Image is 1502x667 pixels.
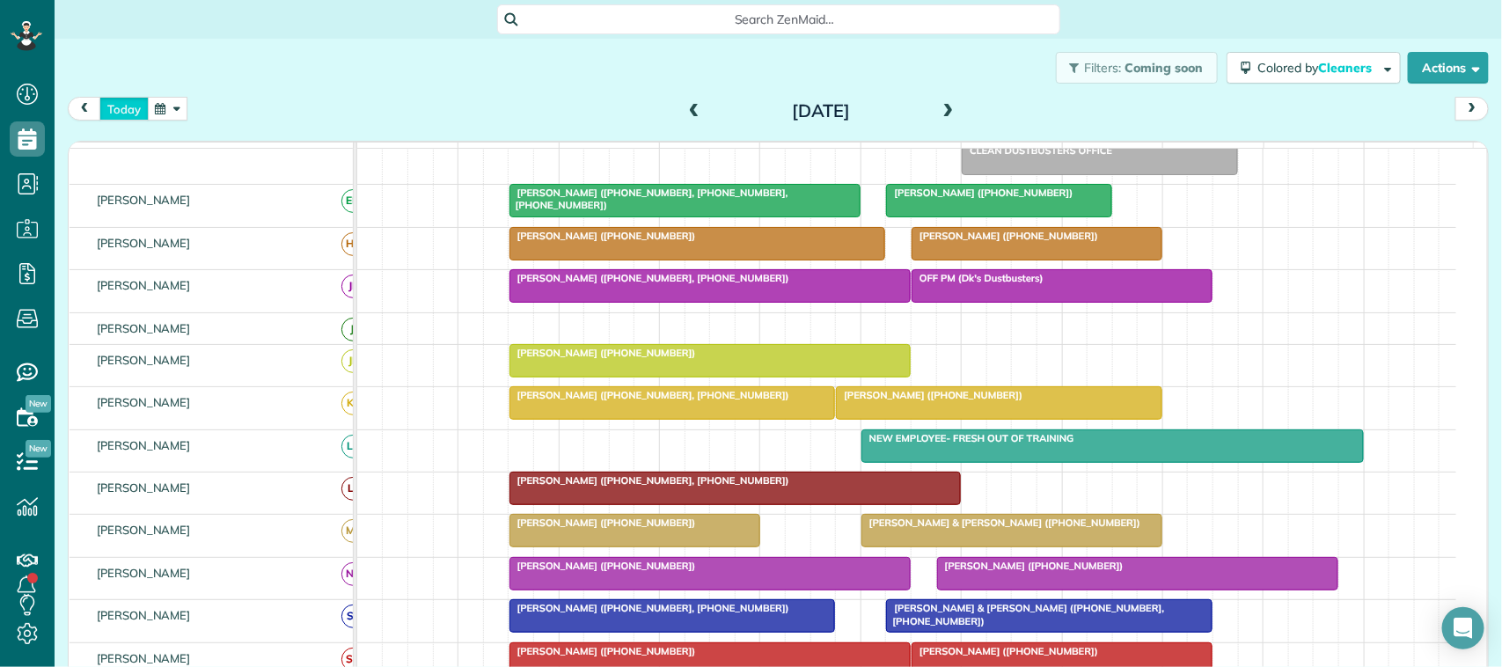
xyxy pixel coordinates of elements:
[93,438,194,452] span: [PERSON_NAME]
[93,480,194,495] span: [PERSON_NAME]
[911,230,1099,242] span: [PERSON_NAME] ([PHONE_NUMBER])
[911,645,1099,657] span: [PERSON_NAME] ([PHONE_NUMBER])
[1085,60,1122,76] span: Filters:
[26,395,51,413] span: New
[509,645,697,657] span: [PERSON_NAME] ([PHONE_NUMBER])
[93,193,194,207] span: [PERSON_NAME]
[861,432,1075,444] span: NEW EMPLOYEE- FRESH OUT OF TRAINING
[1227,52,1401,84] button: Colored byCleaners
[93,651,194,665] span: [PERSON_NAME]
[26,440,51,458] span: New
[341,605,365,628] span: SB
[93,236,194,250] span: [PERSON_NAME]
[961,144,1113,157] span: CLEAN DUSTBUSTERS OFFICE
[93,566,194,580] span: [PERSON_NAME]
[509,474,790,487] span: [PERSON_NAME] ([PHONE_NUMBER], [PHONE_NUMBER])
[509,602,790,614] span: [PERSON_NAME] ([PHONE_NUMBER], [PHONE_NUMBER])
[341,519,365,543] span: MB
[835,389,1023,401] span: [PERSON_NAME] ([PHONE_NUMBER])
[341,477,365,501] span: LF
[509,187,788,211] span: [PERSON_NAME] ([PHONE_NUMBER], [PHONE_NUMBER], [PHONE_NUMBER])
[509,560,697,572] span: [PERSON_NAME] ([PHONE_NUMBER])
[1125,60,1204,76] span: Coming soon
[760,146,800,160] span: 11am
[458,146,491,160] span: 8am
[93,353,194,367] span: [PERSON_NAME]
[357,146,390,160] span: 7am
[885,187,1073,199] span: [PERSON_NAME] ([PHONE_NUMBER])
[560,146,592,160] span: 9am
[509,389,790,401] span: [PERSON_NAME] ([PHONE_NUMBER], [PHONE_NUMBER])
[1408,52,1489,84] button: Actions
[341,435,365,458] span: LS
[1365,146,1396,160] span: 5pm
[341,275,365,298] span: JB
[1455,97,1489,121] button: next
[509,347,697,359] span: [PERSON_NAME] ([PHONE_NUMBER])
[68,97,101,121] button: prev
[861,517,1141,529] span: [PERSON_NAME] & [PERSON_NAME] ([PHONE_NUMBER])
[660,146,700,160] span: 10am
[93,608,194,622] span: [PERSON_NAME]
[341,318,365,341] span: JJ
[1264,146,1295,160] span: 4pm
[1257,60,1378,76] span: Colored by
[1442,607,1484,649] div: Open Intercom Messenger
[509,517,697,529] span: [PERSON_NAME] ([PHONE_NUMBER])
[341,189,365,213] span: EM
[341,232,365,256] span: HC
[341,349,365,373] span: JR
[93,523,194,537] span: [PERSON_NAME]
[93,321,194,335] span: [PERSON_NAME]
[509,230,697,242] span: [PERSON_NAME] ([PHONE_NUMBER])
[341,392,365,415] span: KB
[99,97,149,121] button: today
[93,278,194,292] span: [PERSON_NAME]
[93,395,194,409] span: [PERSON_NAME]
[341,562,365,586] span: NN
[861,146,899,160] span: 12pm
[711,101,931,121] h2: [DATE]
[885,602,1164,627] span: [PERSON_NAME] & [PERSON_NAME] ([PHONE_NUMBER], [PHONE_NUMBER])
[509,272,790,284] span: [PERSON_NAME] ([PHONE_NUMBER], [PHONE_NUMBER])
[911,272,1044,284] span: OFF PM (Dk's Dustbusters)
[1318,60,1374,76] span: Cleaners
[1163,146,1194,160] span: 3pm
[962,146,993,160] span: 1pm
[1063,146,1094,160] span: 2pm
[936,560,1125,572] span: [PERSON_NAME] ([PHONE_NUMBER])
